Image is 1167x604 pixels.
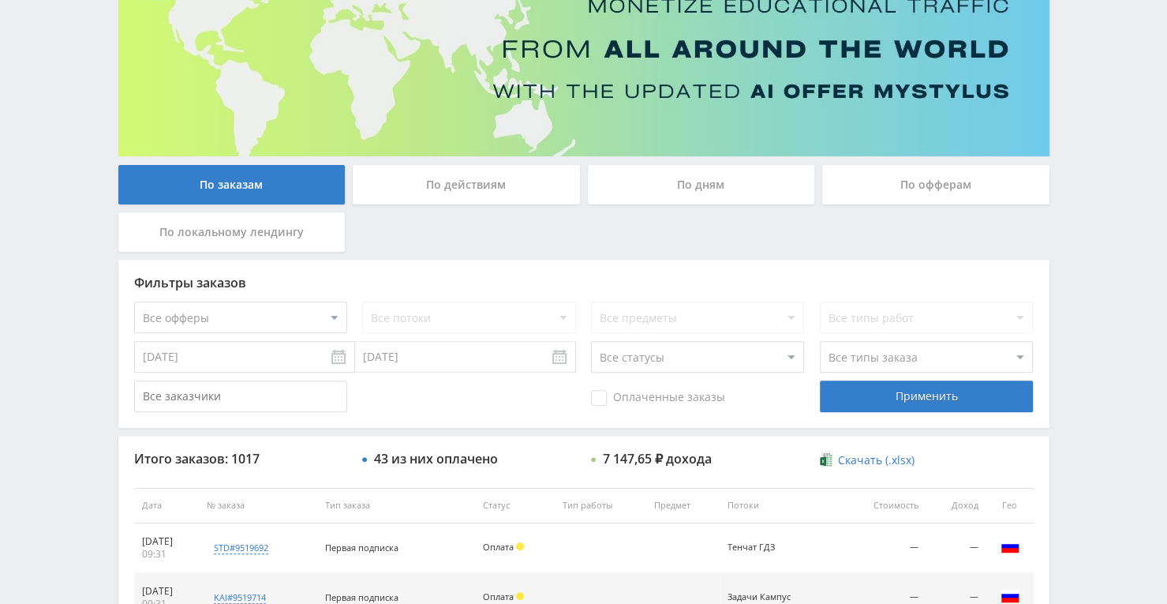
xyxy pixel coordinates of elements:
th: № заказа [199,488,317,523]
th: Тип работы [555,488,646,523]
div: kai#9519714 [214,591,266,604]
div: По офферам [822,165,1049,204]
div: Тенчат ГДЗ [728,542,799,553]
td: — [926,523,986,573]
div: По действиям [353,165,580,204]
div: Фильтры заказов [134,276,1034,290]
img: xlsx [820,452,833,467]
th: Статус [475,488,555,523]
div: [DATE] [142,535,192,548]
span: Первая подписка [325,542,398,553]
span: Оплата [483,541,514,553]
div: [DATE] [142,585,192,598]
th: Потоки [720,488,841,523]
th: Предмет [646,488,719,523]
th: Доход [926,488,986,523]
th: Тип заказа [317,488,475,523]
div: Применить [820,381,1033,412]
span: Холд [516,542,524,550]
th: Дата [134,488,200,523]
th: Гео [986,488,1034,523]
a: Скачать (.xlsx) [820,452,915,468]
div: 09:31 [142,548,192,561]
span: Первая подписка [325,591,398,603]
input: Все заказчики [134,381,347,412]
span: Оплаченные заказы [591,390,725,406]
td: — [841,523,926,573]
img: rus.png [1001,537,1019,556]
div: 7 147,65 ₽ дохода [603,452,712,466]
th: Стоимость [841,488,926,523]
span: Скачать (.xlsx) [838,454,915,467]
div: 43 из них оплачено [374,452,498,466]
span: Оплата [483,591,514,602]
div: Итого заказов: 1017 [134,452,347,466]
div: Задачи Кампус [728,592,799,602]
div: std#9519692 [214,542,268,554]
span: Холд [516,592,524,600]
div: По заказам [118,165,346,204]
div: По дням [588,165,815,204]
div: По локальному лендингу [118,212,346,252]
